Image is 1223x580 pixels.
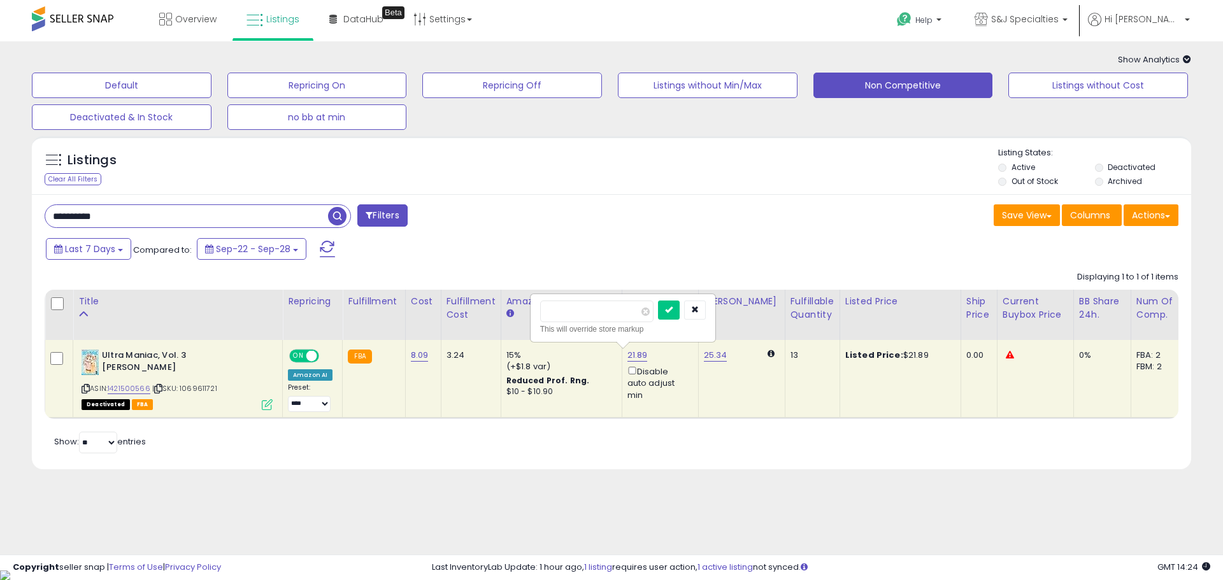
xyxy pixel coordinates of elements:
div: Listed Price [845,295,955,308]
a: 1421500566 [108,383,150,394]
img: 51D7V7hrz-L._SL40_.jpg [82,350,99,375]
i: Get Help [896,11,912,27]
div: Ship Price [966,295,992,322]
button: no bb at min [227,104,407,130]
button: Listings without Min/Max [618,73,797,98]
span: Sep-22 - Sep-28 [216,243,290,255]
div: Clear All Filters [45,173,101,185]
div: 15% [506,350,612,361]
div: Fulfillable Quantity [790,295,834,322]
div: ASIN: [82,350,273,409]
div: 3.24 [447,350,491,361]
button: Non Competitive [813,73,993,98]
b: Ultra Maniac, Vol. 3 [PERSON_NAME] [102,350,257,376]
p: Listing States: [998,147,1191,159]
div: Current Buybox Price [1003,295,1068,322]
button: Repricing Off [422,73,602,98]
div: (+$1.8 var) [506,361,612,372]
label: Archived [1108,176,1142,187]
span: Listings [266,13,299,25]
span: Help [915,15,933,25]
span: Compared to: [133,244,192,256]
div: Tooltip anchor [382,6,404,19]
small: FBA [348,350,371,364]
button: Sep-22 - Sep-28 [197,238,306,260]
button: Columns [1062,204,1122,226]
div: $10 - $10.90 [506,386,612,397]
span: Overview [175,13,217,25]
b: Listed Price: [845,349,903,361]
div: Repricing [288,295,337,308]
span: Columns [1070,209,1110,222]
div: Fulfillment [348,295,399,308]
div: FBM: 2 [1136,361,1178,372]
button: Actions [1124,204,1178,226]
h5: Listings [68,152,117,169]
span: All listings that are unavailable for purchase on Amazon for any reason other than out-of-stock [82,399,130,410]
button: Listings without Cost [1008,73,1188,98]
span: Show Analytics [1118,53,1191,66]
span: Show: entries [54,435,146,448]
button: Filters [357,204,407,227]
a: 8.09 [411,349,429,362]
div: BB Share 24h. [1079,295,1126,322]
span: | SKU: 1069611721 [152,383,217,393]
span: 2025-10-8 14:24 GMT [1157,561,1210,573]
div: FBA: 2 [1136,350,1178,361]
div: Last InventoryLab Update: 1 hour ago, requires user action, not synced. [432,562,1210,574]
div: Displaying 1 to 1 of 1 items [1077,271,1178,283]
div: 13 [790,350,830,361]
a: 21.89 [627,349,648,362]
div: $21.89 [845,350,951,361]
span: S&J Specialties [991,13,1059,25]
div: Fulfillment Cost [447,295,496,322]
a: 1 active listing [697,561,753,573]
a: 1 listing [584,561,612,573]
div: This will override store markup [540,323,706,336]
span: Last 7 Days [65,243,115,255]
a: Hi [PERSON_NAME] [1088,13,1190,41]
div: Num of Comp. [1136,295,1183,322]
div: 0% [1079,350,1121,361]
button: Save View [994,204,1060,226]
b: Reduced Prof. Rng. [506,375,590,386]
a: Help [887,2,954,41]
strong: Copyright [13,561,59,573]
a: Privacy Policy [165,561,221,573]
button: Repricing On [227,73,407,98]
button: Last 7 Days [46,238,131,260]
button: Default [32,73,211,98]
span: DataHub [343,13,383,25]
span: FBA [132,399,154,410]
label: Deactivated [1108,162,1155,173]
span: ON [290,351,306,362]
div: Preset: [288,383,333,412]
div: [PERSON_NAME] [704,295,780,308]
div: Amazon AI [288,369,333,381]
small: Amazon Fees. [506,308,514,320]
a: Terms of Use [109,561,163,573]
div: Disable auto adjust min [627,364,689,401]
label: Out of Stock [1012,176,1058,187]
a: 25.34 [704,349,727,362]
div: Title [78,295,277,308]
span: OFF [317,351,338,362]
div: Amazon Fees [506,295,617,308]
label: Active [1012,162,1035,173]
div: seller snap | | [13,562,221,574]
div: Cost [411,295,436,308]
span: Hi [PERSON_NAME] [1105,13,1181,25]
div: 0.00 [966,350,987,361]
button: Deactivated & In Stock [32,104,211,130]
